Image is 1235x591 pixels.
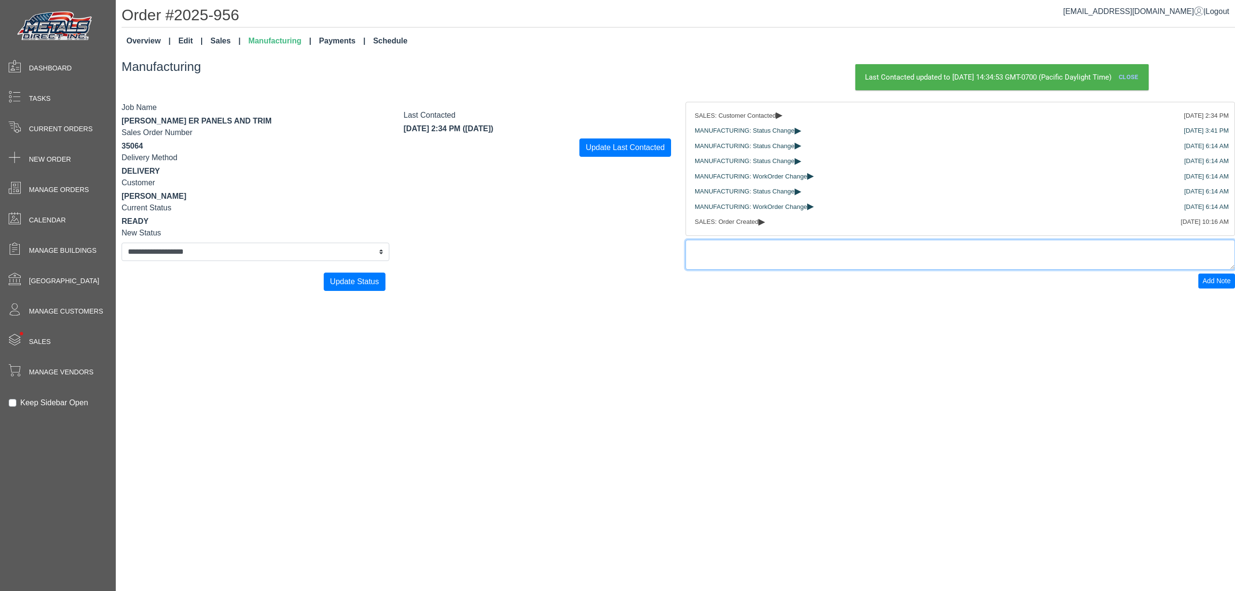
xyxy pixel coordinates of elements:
[122,102,157,113] label: Job Name
[579,138,671,157] button: Update Last Contacted
[29,94,51,104] span: Tasks
[1115,69,1142,85] a: Close
[404,110,456,121] label: Last Contacted
[29,306,103,316] span: Manage Customers
[330,277,379,286] span: Update Status
[1063,6,1229,17] div: |
[29,63,72,73] span: Dashboard
[695,217,1226,227] div: SALES: Order Created
[29,246,96,256] span: Manage Buildings
[175,31,207,51] a: Edit
[206,31,244,51] a: Sales
[122,140,389,152] div: 35064
[1184,187,1229,196] div: [DATE] 6:14 AM
[776,111,782,118] span: ▸
[695,202,1226,212] div: MANUFACTURING: WorkOrder Change
[795,188,801,194] span: ▸
[122,6,1235,27] h1: Order #2025-956
[29,124,93,134] span: Current Orders
[795,157,801,164] span: ▸
[369,31,411,51] a: Schedule
[695,172,1226,181] div: MANUFACTURING: WorkOrder Change
[807,172,814,179] span: ▸
[795,142,801,148] span: ▸
[29,337,51,347] span: Sales
[29,154,71,165] span: New Order
[1203,277,1231,285] span: Add Note
[1184,111,1229,121] div: [DATE] 2:34 PM
[695,187,1226,196] div: MANUFACTURING: Status Change
[695,156,1226,166] div: MANUFACTURING: Status Change
[29,185,89,195] span: Manage Orders
[695,141,1226,151] div: MANUFACTURING: Status Change
[1206,7,1229,15] span: Logout
[122,216,389,227] div: READY
[315,31,369,51] a: Payments
[855,64,1149,91] div: Last Contacted updated to [DATE] 14:34:53 GMT-0700 (Pacific Daylight Time)
[1198,274,1235,289] button: Add Note
[1184,156,1229,166] div: [DATE] 6:14 AM
[122,117,272,125] span: [PERSON_NAME] ER PANELS AND TRIM
[695,111,1226,121] div: SALES: Customer Contacted
[404,124,494,133] span: [DATE] 2:34 PM ([DATE])
[1184,172,1229,181] div: [DATE] 6:14 AM
[122,152,178,164] label: Delivery Method
[29,367,94,377] span: Manage Vendors
[122,127,192,138] label: Sales Order Number
[122,227,161,239] label: New Status
[29,215,66,225] span: Calendar
[122,165,389,177] div: DELIVERY
[1063,7,1204,15] a: [EMAIL_ADDRESS][DOMAIN_NAME]
[122,202,171,214] label: Current Status
[1184,126,1229,136] div: [DATE] 3:41 PM
[122,59,1235,74] h3: Manufacturing
[14,9,96,44] img: Metals Direct Inc Logo
[1184,141,1229,151] div: [DATE] 6:14 AM
[123,31,175,51] a: Overview
[1181,217,1229,227] div: [DATE] 10:16 AM
[1184,202,1229,212] div: [DATE] 6:14 AM
[807,203,814,209] span: ▸
[758,218,765,224] span: ▸
[122,191,389,202] div: [PERSON_NAME]
[20,397,88,409] label: Keep Sidebar Open
[695,126,1226,136] div: MANUFACTURING: Status Change
[245,31,316,51] a: Manufacturing
[795,127,801,133] span: ▸
[9,318,34,349] span: •
[324,273,385,291] button: Update Status
[122,177,155,189] label: Customer
[29,276,99,286] span: [GEOGRAPHIC_DATA]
